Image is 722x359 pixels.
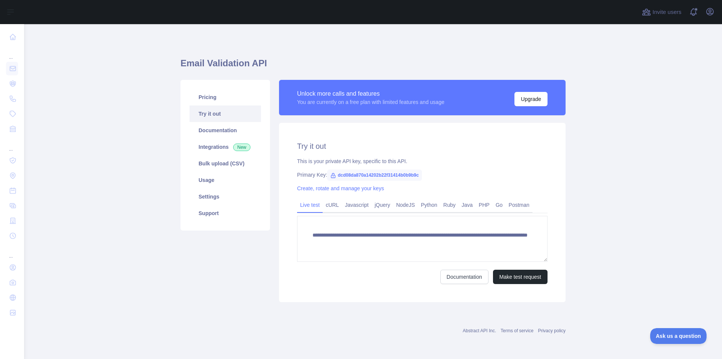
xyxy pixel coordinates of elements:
a: Terms of service [501,328,533,333]
h1: Email Validation API [180,57,566,75]
a: Java [459,199,476,211]
a: Bulk upload (CSV) [190,155,261,172]
a: Usage [190,172,261,188]
a: Create, rotate and manage your keys [297,185,384,191]
div: Unlock more calls and features [297,89,444,98]
a: Postman [506,199,532,211]
a: jQuery [372,199,393,211]
div: This is your private API key, specific to this API. [297,157,548,165]
a: cURL [323,199,342,211]
a: Privacy policy [538,328,566,333]
button: Upgrade [514,92,548,106]
a: Pricing [190,89,261,105]
button: Invite users [640,6,683,18]
a: Abstract API Inc. [463,328,496,333]
iframe: Toggle Customer Support [650,328,707,344]
a: Try it out [190,105,261,122]
a: Settings [190,188,261,205]
a: PHP [476,199,493,211]
div: ... [6,45,18,60]
span: Invite users [652,8,681,17]
a: Live test [297,199,323,211]
span: New [233,144,250,151]
div: ... [6,137,18,152]
a: Javascript [342,199,372,211]
a: Python [418,199,440,211]
h2: Try it out [297,141,548,151]
div: ... [6,244,18,259]
a: Ruby [440,199,459,211]
span: dcd08da870a14202b22f31414b0b9b9c [327,170,422,181]
button: Make test request [493,270,548,284]
a: Go [493,199,506,211]
div: You are currently on a free plan with limited features and usage [297,98,444,106]
div: Primary Key: [297,171,548,179]
a: Support [190,205,261,222]
a: Integrations New [190,139,261,155]
a: Documentation [440,270,488,284]
a: NodeJS [393,199,418,211]
a: Documentation [190,122,261,139]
